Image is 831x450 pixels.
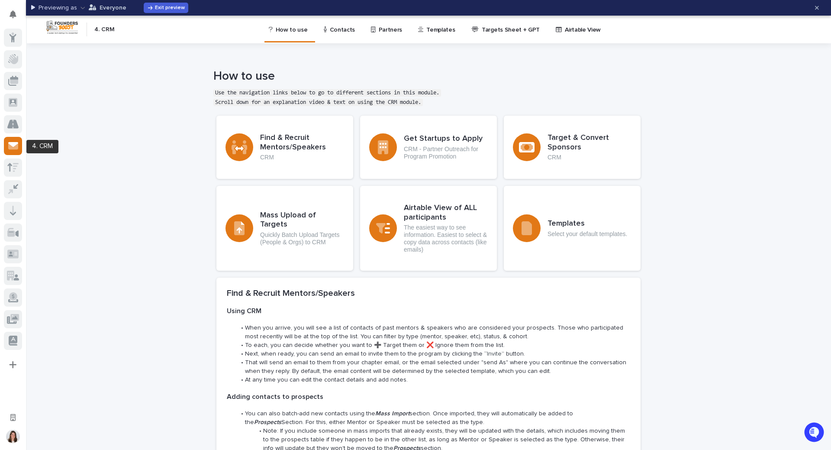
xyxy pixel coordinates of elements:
[254,419,281,425] em: Prospects
[100,5,126,11] p: Everyone
[417,16,459,42] a: Templates
[548,230,627,238] p: Select your default templates.
[9,35,158,49] p: Welcome 👋
[213,69,638,84] h1: How to use
[548,154,631,161] p: CRM
[404,134,488,144] h3: Get Startups to Apply
[360,116,497,179] a: Get Startups to ApplyCRM - Partner Outreach for Program Promotion
[4,5,22,23] button: Notifications
[370,16,406,42] a: Partners
[45,19,79,36] img: Workspace Logo
[4,356,22,374] button: Add a new app...
[260,133,344,152] h3: Find & Recruit Mentors/Speakers
[360,186,497,271] a: Airtable View of ALL participantsThe easiest way to see information. Easiest to select & copy dat...
[260,211,344,230] h3: Mass Upload of Targets
[404,146,488,160] p: CRM - Partner Outreach for Program Promotion
[375,411,409,417] em: Mass Import
[504,116,641,179] a: Target & Convert SponsorsCRM
[555,16,605,42] a: Airtable View
[213,99,423,106] code: Scroll down for an explanation video & text on using the CRM module.
[236,359,630,376] li: That will send an email to them from your chapter email, or the email selected under "send As" wh...
[39,4,77,12] p: Previewing as
[548,219,627,229] h3: Templates
[81,1,126,15] button: Everyone
[236,341,630,350] li: To each, you can decide whether you want to ➕ Target them or ❌ Ignore them from the list.
[9,140,16,147] div: 📖
[323,16,359,42] a: Contacts
[260,154,344,161] p: CRM
[147,99,158,110] button: Start new chat
[4,427,22,446] button: users-avatar
[155,5,185,10] span: Exit preview
[268,16,312,41] a: How to use
[236,410,630,427] li: You can also batch-add new contacts using the section. Once imported, they will automatically be ...
[426,16,455,34] p: Templates
[276,16,308,34] p: How to use
[216,116,353,179] a: Find & Recruit Mentors/SpeakersCRM
[260,231,344,246] p: Quickly Batch Upload Targets (People & Orgs) to CRM
[213,89,441,97] code: Use the navigation links below to go to different sections in this module.
[144,3,188,13] button: Exit preview
[379,16,403,34] p: Partners
[86,161,105,167] span: Pylon
[11,10,22,24] div: Notifications
[236,324,630,341] li: When you arrive, you will see a list of contacts of past mentors & speakers who are considered yo...
[236,376,630,385] li: At any time you can edit the contact details and add notes.
[9,49,158,62] p: How can we help?
[9,97,24,112] img: 1736555164131-43832dd5-751b-4058-ba23-39d91318e5a0
[23,70,143,79] input: Clear
[227,289,355,298] strong: Find & Recruit Mentors/Speakers
[17,139,47,148] span: Help Docs
[216,186,353,271] a: Mass Upload of TargetsQuickly Batch Upload Targets (People & Orgs) to CRM
[487,351,502,357] span: Invite
[94,26,115,33] h2: 4. CRM
[29,105,110,112] div: We're available if you need us!
[227,393,323,400] strong: Adding contacts to prospects
[4,408,22,427] button: Open workspace settings
[236,350,630,359] li: Next, when ready, you can send an email to invite them to the program by clicking the “ ” button.
[61,160,105,167] a: Powered byPylon
[548,133,631,152] h3: Target & Convert Sponsors
[227,308,261,314] strong: Using CRM
[29,97,142,105] div: Start new chat
[565,16,601,34] p: Airtable View
[404,204,488,222] h3: Airtable View of ALL participants
[803,421,827,445] iframe: Open customer support
[482,16,540,34] p: Targets Sheet + GPT
[330,16,355,34] p: Contacts
[470,16,544,42] a: Targets Sheet + GPT
[5,136,51,152] a: 📖Help Docs
[404,224,488,253] p: The easiest way to see information. Easiest to select & copy data across contacts (like emails)
[9,9,26,26] img: Stacker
